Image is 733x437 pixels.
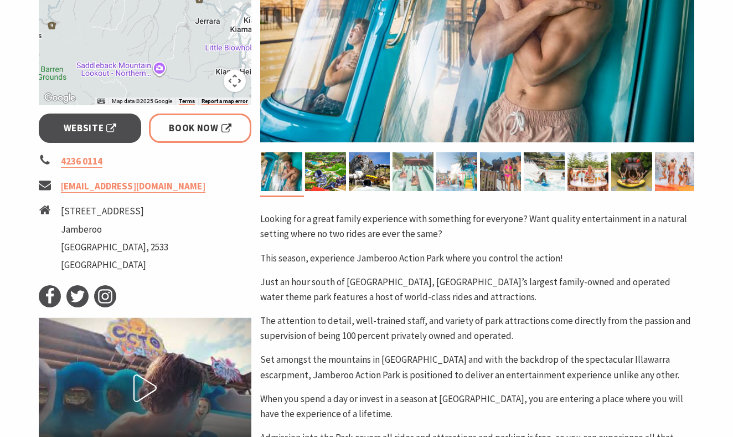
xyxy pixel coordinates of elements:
p: The attention to detail, well-trained staff, and variety of park attractions come directly from t... [260,313,694,343]
a: Click to see this area on Google Maps [42,91,78,105]
button: Keyboard shortcuts [97,97,105,105]
a: 4236 0114 [61,155,102,168]
li: Jamberoo [61,222,168,237]
p: Just an hour south of [GEOGRAPHIC_DATA], [GEOGRAPHIC_DATA]’s largest family-owned and operated wa... [260,275,694,305]
li: [STREET_ADDRESS] [61,204,168,219]
a: Website [39,114,141,143]
p: Set amongst the mountains in [GEOGRAPHIC_DATA] and with the backdrop of the spectacular Illawarra... [260,352,694,382]
p: Looking for a great family experience with something for everyone? Want quality entertainment in ... [260,212,694,241]
span: Website [64,121,117,136]
a: Report a map error [202,98,248,105]
span: Book Now [169,121,231,136]
li: [GEOGRAPHIC_DATA], 2533 [61,240,168,255]
a: [EMAIL_ADDRESS][DOMAIN_NAME] [61,180,205,193]
img: The Perfect Storm [349,152,390,191]
img: A Truly Hair Raising Experience - The Stinger, only at Jamberoo! [261,152,302,191]
li: [GEOGRAPHIC_DATA] [61,258,168,273]
img: Jamberoo Action Park [436,152,477,191]
img: Feel The Rush, race your mates - Octo-Racer, only at Jamberoo Action Park [524,152,565,191]
button: Map camera controls [224,70,246,92]
img: Bombora Seafood Bombora Scoop [567,152,608,191]
img: only at Jamberoo...where you control the action! [393,152,433,191]
img: Jamberoo...where you control the Action! [480,152,521,191]
img: Fun for everyone at Banjo's Billabong [655,152,696,191]
img: Jamberoo Action Park [305,152,346,191]
img: Google [42,91,78,105]
a: Book Now [149,114,251,143]
p: When you spend a day or invest in a season at [GEOGRAPHIC_DATA], you are entering a place where y... [260,392,694,421]
p: This season, experience Jamberoo Action Park where you control the action! [260,251,694,266]
img: Drop into the Darkness on The Taipan! [611,152,652,191]
span: Map data ©2025 Google [112,98,172,104]
a: Terms (opens in new tab) [179,98,195,105]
